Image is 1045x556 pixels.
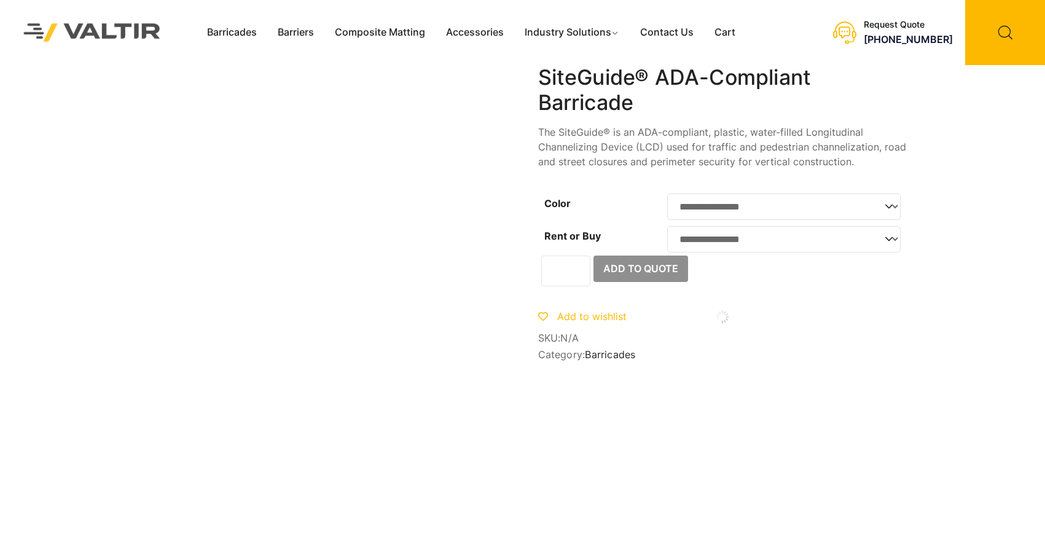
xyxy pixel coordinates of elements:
a: Cart [704,23,746,42]
h1: SiteGuide® ADA-Compliant Barricade [538,65,907,116]
img: Valtir Rentals [9,9,175,57]
label: Rent or Buy [544,230,601,242]
span: SKU: [538,332,907,344]
p: The SiteGuide® is an ADA-compliant, plastic, water-filled Longitudinal Channelizing Device (LCD) ... [538,125,907,169]
span: Category: [538,349,907,361]
div: Request Quote [864,20,953,30]
span: N/A [560,332,579,344]
a: Industry Solutions [514,23,630,42]
label: Color [544,197,571,209]
a: Barricades [585,348,635,361]
a: Accessories [436,23,514,42]
a: Composite Matting [324,23,436,42]
a: Contact Us [630,23,704,42]
a: Barriers [267,23,324,42]
a: Barricades [197,23,267,42]
input: Product quantity [541,256,590,286]
a: [PHONE_NUMBER] [864,33,953,45]
button: Add to Quote [593,256,688,283]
